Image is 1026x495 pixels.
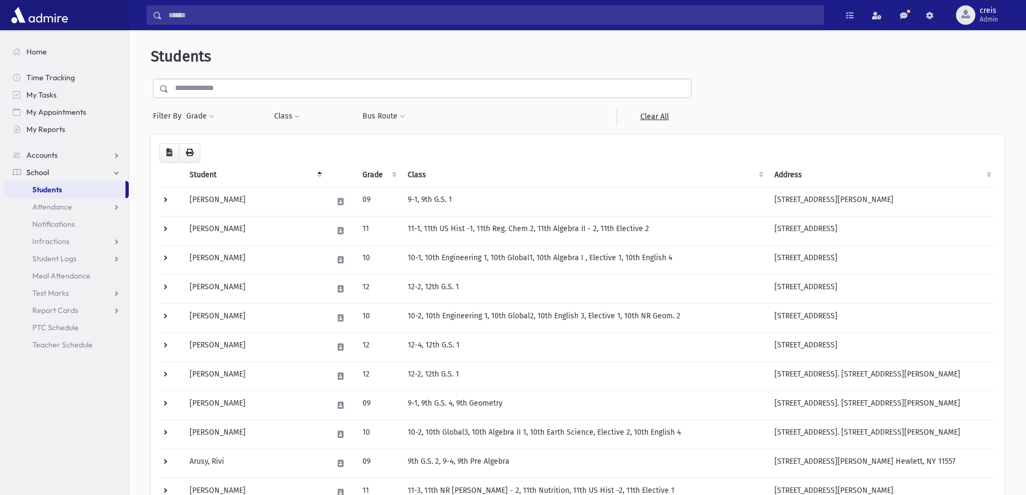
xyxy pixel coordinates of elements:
[356,187,401,216] td: 09
[4,121,129,138] a: My Reports
[768,420,996,449] td: [STREET_ADDRESS]. [STREET_ADDRESS][PERSON_NAME]
[26,47,47,57] span: Home
[768,245,996,274] td: [STREET_ADDRESS]
[356,361,401,391] td: 12
[4,233,129,250] a: Infractions
[183,420,326,449] td: [PERSON_NAME]
[401,449,769,478] td: 9th G.S. 2, 9-4, 9th Pre Algebra
[26,150,58,160] span: Accounts
[183,332,326,361] td: [PERSON_NAME]
[401,216,769,245] td: 11-1, 11th US Hist -1, 11th Reg. Chem 2, 11th Algebra II - 2, 11th Elective 2
[356,216,401,245] td: 11
[4,302,129,319] a: Report Cards
[32,340,93,350] span: Teacher Schedule
[32,288,69,298] span: Test Marks
[980,6,998,15] span: creis
[274,107,301,126] button: Class
[4,284,129,302] a: Test Marks
[26,107,86,117] span: My Appointments
[32,185,62,194] span: Students
[4,69,129,86] a: Time Tracking
[4,147,129,164] a: Accounts
[4,215,129,233] a: Notifications
[356,274,401,303] td: 12
[4,181,125,198] a: Students
[768,303,996,332] td: [STREET_ADDRESS]
[768,187,996,216] td: [STREET_ADDRESS][PERSON_NAME]
[32,219,75,229] span: Notifications
[356,303,401,332] td: 10
[183,303,326,332] td: [PERSON_NAME]
[4,164,129,181] a: School
[401,187,769,216] td: 9-1, 9th G.S. 1
[401,245,769,274] td: 10-1, 10th Engineering 1, 10th Global1, 10th Algebra I , Elective 1, 10th English 4
[401,391,769,420] td: 9-1, 9th G.S. 4, 9th Geometry
[401,303,769,332] td: 10-2, 10th Engineering 1, 10th Global2, 10th English 3, Elective 1, 10th NR Geom. 2
[356,332,401,361] td: 12
[356,245,401,274] td: 10
[26,73,75,82] span: Time Tracking
[768,361,996,391] td: [STREET_ADDRESS]. [STREET_ADDRESS][PERSON_NAME]
[32,254,76,263] span: Student Logs
[768,391,996,420] td: [STREET_ADDRESS]. [STREET_ADDRESS][PERSON_NAME]
[183,449,326,478] td: Arusy, Rivi
[401,163,769,187] th: Class: activate to sort column ascending
[401,361,769,391] td: 12-2, 12th G.S. 1
[183,216,326,245] td: [PERSON_NAME]
[183,163,326,187] th: Student: activate to sort column descending
[179,143,200,163] button: Print
[356,449,401,478] td: 09
[4,103,129,121] a: My Appointments
[9,4,71,26] img: AdmirePro
[26,90,57,100] span: My Tasks
[401,332,769,361] td: 12-4, 12th G.S. 1
[183,391,326,420] td: [PERSON_NAME]
[183,274,326,303] td: [PERSON_NAME]
[401,274,769,303] td: 12-2, 12th G.S. 1
[768,274,996,303] td: [STREET_ADDRESS]
[26,124,65,134] span: My Reports
[401,420,769,449] td: 10-2, 10th Global3, 10th Algebra II 1, 10th Earth Science, Elective 2, 10th English 4
[153,110,186,122] span: Filter By
[768,332,996,361] td: [STREET_ADDRESS]
[4,43,129,60] a: Home
[159,143,179,163] button: CSV
[183,187,326,216] td: [PERSON_NAME]
[183,245,326,274] td: [PERSON_NAME]
[32,236,69,246] span: Infractions
[162,5,823,25] input: Search
[32,202,72,212] span: Attendance
[4,86,129,103] a: My Tasks
[356,163,401,187] th: Grade: activate to sort column ascending
[768,163,996,187] th: Address: activate to sort column ascending
[356,391,401,420] td: 09
[4,198,129,215] a: Attendance
[980,15,998,24] span: Admin
[617,107,692,126] a: Clear All
[4,336,129,353] a: Teacher Schedule
[356,420,401,449] td: 10
[151,47,211,65] span: Students
[4,319,129,336] a: PTC Schedule
[768,449,996,478] td: [STREET_ADDRESS][PERSON_NAME] Hewlett, NY 11557
[26,168,49,177] span: School
[4,250,129,267] a: Student Logs
[186,107,215,126] button: Grade
[32,323,79,332] span: PTC Schedule
[362,107,406,126] button: Bus Route
[32,271,90,281] span: Meal Attendance
[32,305,78,315] span: Report Cards
[768,216,996,245] td: [STREET_ADDRESS]
[4,267,129,284] a: Meal Attendance
[183,361,326,391] td: [PERSON_NAME]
